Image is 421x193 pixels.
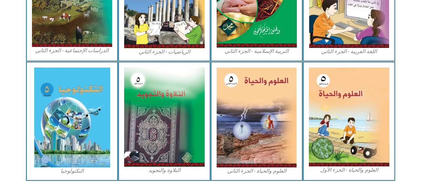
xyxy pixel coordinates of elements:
[32,47,112,54] figcaption: الدراسات الإجتماعية - الجزء الثاني
[217,167,297,175] figcaption: العلوم والحياة - الجزء الثاني
[309,166,389,174] figcaption: العلوم والحياة - الجزء الأول
[217,48,297,55] figcaption: التربية الإسلامية - الجزء الثاني
[32,167,112,175] figcaption: التكنولوجيا
[309,48,389,55] figcaption: اللغة العربية - الجزء الثاني
[124,167,205,174] figcaption: التلاوة والتجويد
[124,48,205,56] figcaption: الرياضيات - الجزء الثاني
